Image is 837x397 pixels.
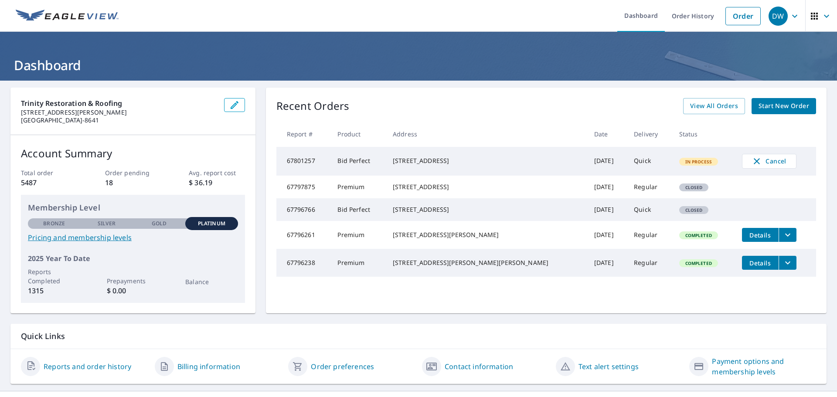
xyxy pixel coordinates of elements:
th: Date [587,121,627,147]
button: detailsBtn-67796238 [742,256,779,270]
td: 67797875 [276,176,331,198]
a: Order preferences [311,361,374,372]
a: View All Orders [683,98,745,114]
td: Bid Perfect [330,147,386,176]
td: Quick [627,198,672,221]
td: 67796238 [276,249,331,277]
td: Premium [330,221,386,249]
button: filesDropdownBtn-67796261 [779,228,796,242]
img: EV Logo [16,10,119,23]
td: Bid Perfect [330,198,386,221]
td: [DATE] [587,249,627,277]
h1: Dashboard [10,56,827,74]
th: Product [330,121,386,147]
span: Closed [680,184,708,190]
td: Regular [627,221,672,249]
span: Start New Order [759,101,809,112]
td: Quick [627,147,672,176]
div: DW [769,7,788,26]
th: Delivery [627,121,672,147]
div: [STREET_ADDRESS][PERSON_NAME] [393,231,580,239]
p: Balance [185,277,238,286]
span: Cancel [751,156,787,166]
a: Text alert settings [578,361,639,372]
td: 67796766 [276,198,331,221]
div: [STREET_ADDRESS][PERSON_NAME][PERSON_NAME] [393,258,580,267]
td: [DATE] [587,221,627,249]
p: [GEOGRAPHIC_DATA]-8641 [21,116,217,124]
a: Pricing and membership levels [28,232,238,243]
span: Completed [680,260,717,266]
span: View All Orders [690,101,738,112]
th: Address [386,121,587,147]
td: 67801257 [276,147,331,176]
span: In Process [680,159,718,165]
div: [STREET_ADDRESS] [393,156,580,165]
td: Premium [330,249,386,277]
p: 5487 [21,177,77,188]
p: Avg. report cost [189,168,245,177]
p: Membership Level [28,202,238,214]
td: [DATE] [587,198,627,221]
p: Quick Links [21,331,816,342]
td: Regular [627,176,672,198]
p: 2025 Year To Date [28,253,238,264]
td: [DATE] [587,147,627,176]
p: Order pending [105,168,161,177]
a: Start New Order [752,98,816,114]
p: Bronze [43,220,65,227]
button: filesDropdownBtn-67796238 [779,256,796,270]
td: Premium [330,176,386,198]
p: Silver [98,220,116,227]
a: Payment options and membership levels [712,356,816,377]
p: Account Summary [21,146,245,161]
p: Gold [152,220,167,227]
p: Recent Orders [276,98,350,114]
p: 18 [105,177,161,188]
a: Contact information [445,361,513,372]
p: Prepayments [107,276,159,285]
a: Order [725,7,761,25]
div: [STREET_ADDRESS] [393,183,580,191]
th: Report # [276,121,331,147]
p: Reports Completed [28,267,80,285]
p: $ 36.19 [189,177,245,188]
th: Status [672,121,735,147]
button: Cancel [742,154,796,169]
td: [DATE] [587,176,627,198]
p: 1315 [28,285,80,296]
span: Closed [680,207,708,213]
span: Completed [680,232,717,238]
a: Billing information [177,361,240,372]
p: Trinity Restoration & Roofing [21,98,217,109]
a: Reports and order history [44,361,131,372]
span: Details [747,259,773,267]
p: Platinum [198,220,225,227]
button: detailsBtn-67796261 [742,228,779,242]
p: [STREET_ADDRESS][PERSON_NAME] [21,109,217,116]
span: Details [747,231,773,239]
p: Total order [21,168,77,177]
td: 67796261 [276,221,331,249]
td: Regular [627,249,672,277]
div: [STREET_ADDRESS] [393,205,580,214]
p: $ 0.00 [107,285,159,296]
